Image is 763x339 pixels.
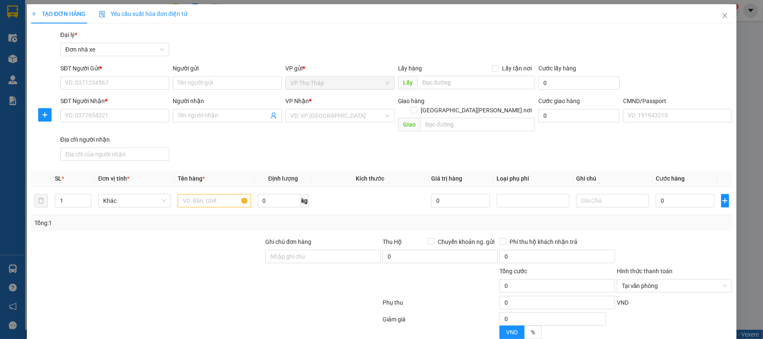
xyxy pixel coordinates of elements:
[617,299,629,306] span: VND
[285,98,309,104] span: VP Nhận
[722,197,729,204] span: plus
[382,238,401,245] span: Thu Hộ
[435,237,498,246] span: Chuyển khoản ng. gửi
[721,12,728,19] span: close
[60,135,170,144] div: Địa chỉ người nhận
[431,175,462,182] span: Giá trị hàng
[420,118,535,131] input: Dọc đường
[268,175,298,182] span: Định lượng
[178,194,251,207] input: VD: Bàn, Ghế
[31,10,85,17] span: TẠO ĐƠN HÀNG
[173,96,282,106] div: Người nhận
[265,250,381,263] input: Ghi chú đơn hàng
[60,64,170,73] div: SĐT Người Gửi
[173,64,282,73] div: Người gửi
[99,10,187,17] span: Yêu cầu xuất hóa đơn điện tử
[98,175,129,182] span: Đơn vị tính
[381,298,499,313] div: Phụ thu
[417,106,535,115] span: [GEOGRAPHIC_DATA][PERSON_NAME] nơi
[576,194,649,207] input: Ghi Chú
[538,98,580,104] label: Cước giao hàng
[538,109,619,122] input: Cước giao hàng
[265,238,311,245] label: Ghi chú đơn hàng
[398,76,417,89] span: Lấy
[623,96,732,106] div: CMND/Passport
[499,268,527,274] span: Tổng cước
[39,111,51,118] span: plus
[65,43,165,56] span: Đơn nhà xe
[499,64,535,73] span: Lấy tận nơi
[506,329,518,336] span: VND
[531,329,535,336] span: %
[300,194,309,207] span: kg
[398,65,422,72] span: Lấy hàng
[60,96,170,106] div: SĐT Người Nhận
[34,218,295,228] div: Tổng: 1
[290,77,390,89] span: VP Thọ Tháp
[60,148,170,161] input: Địa chỉ của người nhận
[721,194,729,207] button: plus
[431,194,490,207] input: 0
[103,194,166,207] span: Khác
[398,118,420,131] span: Giao
[178,175,205,182] span: Tên hàng
[506,237,581,246] span: Phí thu hộ khách nhận trả
[398,98,424,104] span: Giao hàng
[617,268,672,274] label: Hình thức thanh toán
[31,11,37,17] span: plus
[656,175,685,182] span: Cước hàng
[713,4,736,28] button: Close
[538,65,576,72] label: Cước lấy hàng
[99,11,106,18] img: icon
[54,175,61,182] span: SL
[493,171,573,187] th: Loại phụ phí
[38,108,52,122] button: plus
[270,112,277,119] span: user-add
[573,171,652,187] th: Ghi chú
[355,175,384,182] span: Kích thước
[285,64,395,73] div: VP gửi
[60,31,77,38] span: Đại lý
[538,76,619,90] input: Cước lấy hàng
[622,279,727,292] span: Tại văn phòng
[417,76,535,89] input: Dọc đường
[34,194,48,207] button: delete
